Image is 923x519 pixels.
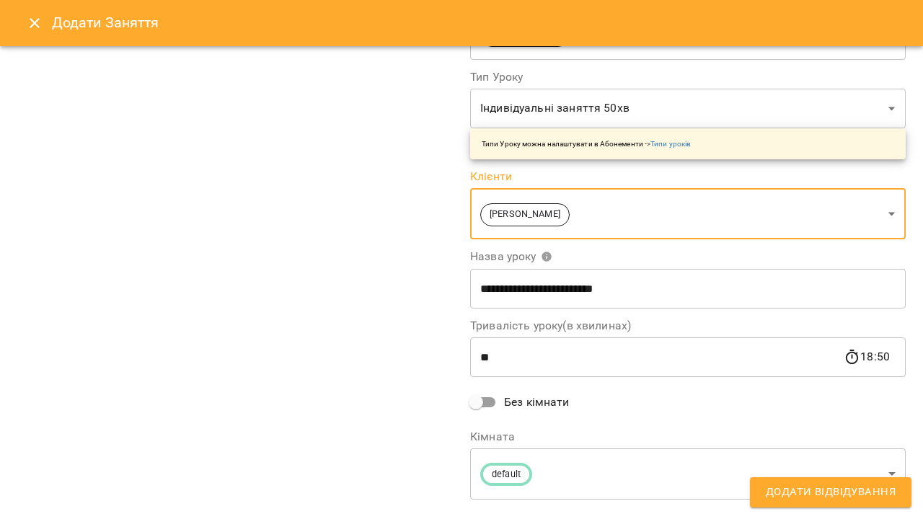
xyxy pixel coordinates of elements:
[650,140,691,148] a: Типи уроків
[470,188,906,239] div: [PERSON_NAME]
[470,320,906,332] label: Тривалість уроку(в хвилинах)
[750,477,911,507] button: Додати Відвідування
[541,251,552,262] svg: Вкажіть назву уроку або виберіть клієнтів
[470,71,906,83] label: Тип Уроку
[470,89,906,129] div: Індивідуальні заняття 50хв
[483,468,529,482] span: default
[470,251,552,262] span: Назва уроку
[470,431,906,443] label: Кімната
[482,138,691,149] p: Типи Уроку можна налаштувати в Абонементи ->
[52,12,906,34] h6: Додати Заняття
[470,171,906,182] label: Клієнти
[481,208,569,221] span: [PERSON_NAME]
[504,394,570,411] span: Без кімнати
[766,483,896,502] span: Додати Відвідування
[470,448,906,500] div: default
[17,6,52,40] button: Close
